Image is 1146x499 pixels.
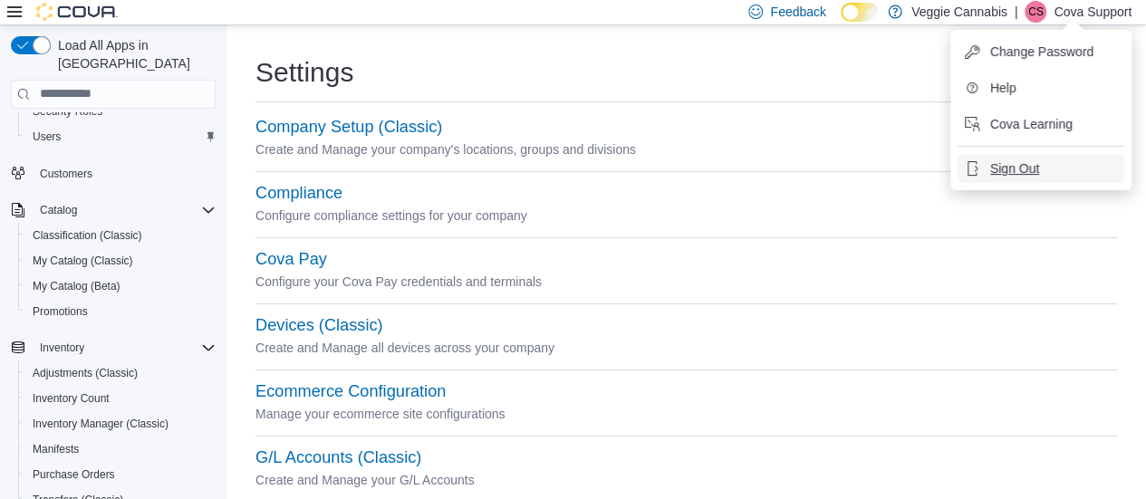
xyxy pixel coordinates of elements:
a: My Catalog (Beta) [25,275,128,297]
span: Purchase Orders [25,464,216,485]
a: Users [25,126,68,148]
p: Veggie Cannabis [911,1,1007,23]
button: G/L Accounts (Classic) [255,448,421,467]
span: Sign Out [990,159,1039,178]
button: Users [18,124,223,149]
a: Classification (Classic) [25,225,149,246]
span: Catalog [33,199,216,221]
a: Purchase Orders [25,464,122,485]
button: Inventory [4,335,223,360]
p: | [1015,1,1018,23]
span: Inventory Count [25,388,216,409]
a: Inventory Count [25,388,117,409]
span: Help [990,79,1016,97]
button: Classification (Classic) [18,223,223,248]
span: Promotions [25,301,216,322]
button: Change Password [958,37,1124,66]
span: Cova Learning [990,115,1073,133]
span: Catalog [40,203,77,217]
a: Customers [33,163,100,185]
span: Adjustments (Classic) [33,366,138,380]
span: CS [1028,1,1044,23]
a: My Catalog (Classic) [25,250,140,272]
p: Cova Support [1054,1,1132,23]
span: Dark Mode [841,22,842,23]
button: Inventory [33,337,91,359]
button: Purchase Orders [18,462,223,487]
button: My Catalog (Beta) [18,273,223,299]
button: Cova Pay [255,250,327,269]
h1: Settings [255,54,353,91]
p: Configure your Cova Pay credentials and terminals [255,271,1117,293]
button: Inventory Manager (Classic) [18,411,223,437]
button: Promotions [18,299,223,324]
span: Inventory [40,341,84,355]
button: Devices (Classic) [255,316,382,335]
button: Ecommerce Configuration [255,382,446,401]
span: Purchase Orders [33,467,115,482]
button: Sign Out [958,154,1124,183]
p: Configure compliance settings for your company [255,205,1117,226]
span: Security Roles [25,101,216,122]
span: Change Password [990,43,1093,61]
button: Inventory Count [18,386,223,411]
button: Catalog [33,199,84,221]
a: Promotions [25,301,95,322]
span: Inventory [33,337,216,359]
p: Manage your ecommerce site configurations [255,403,1117,425]
span: Feedback [770,3,825,21]
span: Users [33,130,61,144]
span: My Catalog (Classic) [33,254,133,268]
button: My Catalog (Classic) [18,248,223,273]
button: Cova Learning [958,110,1124,139]
span: Customers [33,162,216,185]
span: Manifests [33,442,79,456]
span: Manifests [25,438,216,460]
span: Users [25,126,216,148]
span: Adjustments (Classic) [25,362,216,384]
button: Company Setup (Classic) [255,118,442,137]
span: My Catalog (Beta) [25,275,216,297]
button: Adjustments (Classic) [18,360,223,386]
p: Create and Manage all devices across your company [255,337,1117,359]
span: Classification (Classic) [25,225,216,246]
input: Dark Mode [841,3,879,22]
span: Classification (Classic) [33,228,142,243]
a: Security Roles [25,101,110,122]
span: My Catalog (Classic) [25,250,216,272]
a: Inventory Manager (Classic) [25,413,176,435]
button: Security Roles [18,99,223,124]
button: Customers [4,160,223,187]
div: Cova Support [1025,1,1046,23]
span: Load All Apps in [GEOGRAPHIC_DATA] [51,36,216,72]
span: My Catalog (Beta) [33,279,120,293]
span: Security Roles [33,104,102,119]
button: Compliance [255,184,342,203]
button: Manifests [18,437,223,462]
span: Inventory Manager (Classic) [33,417,169,431]
img: Cova [36,3,118,21]
a: Manifests [25,438,86,460]
p: Create and Manage your company's locations, groups and divisions [255,139,1117,160]
p: Create and Manage your G/L Accounts [255,469,1117,491]
button: Help [958,73,1124,102]
span: Promotions [33,304,88,319]
span: Customers [40,167,92,181]
span: Inventory Manager (Classic) [25,413,216,435]
span: Inventory Count [33,391,110,406]
a: Adjustments (Classic) [25,362,145,384]
button: Catalog [4,197,223,223]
